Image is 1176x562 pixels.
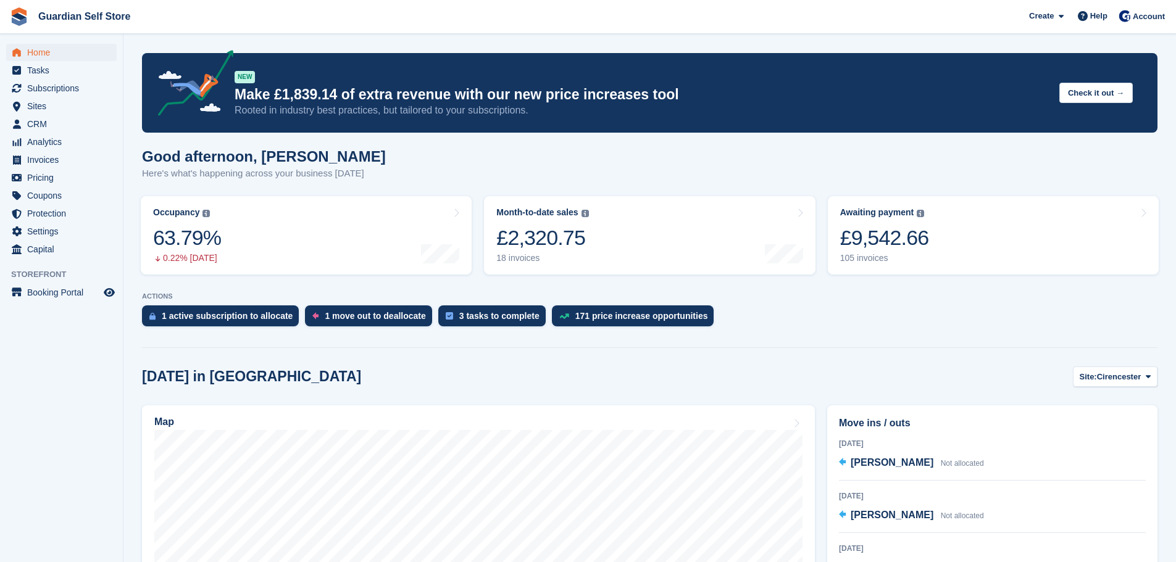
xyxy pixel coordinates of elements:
a: 1 move out to deallocate [305,305,438,333]
span: Protection [27,205,101,222]
a: menu [6,62,117,79]
button: Site: Cirencester [1073,366,1157,387]
div: 1 move out to deallocate [325,311,425,321]
span: Cirencester [1097,371,1141,383]
span: Storefront [11,268,123,281]
img: move_outs_to_deallocate_icon-f764333ba52eb49d3ac5e1228854f67142a1ed5810a6f6cc68b1a99e826820c5.svg [312,312,319,320]
div: 18 invoices [496,253,588,263]
a: 3 tasks to complete [438,305,552,333]
h2: Map [154,416,174,428]
a: 171 price increase opportunities [552,305,720,333]
h2: [DATE] in [GEOGRAPHIC_DATA] [142,368,361,385]
p: Rooted in industry best practices, but tailored to your subscriptions. [235,104,1049,117]
div: £9,542.66 [840,225,929,250]
span: Sites [27,97,101,115]
img: task-75834270c22a3079a89374b754ae025e5fb1db73e45f91037f5363f120a921f8.svg [446,312,453,320]
a: Guardian Self Store [33,6,135,27]
span: CRM [27,115,101,133]
img: icon-info-grey-7440780725fd019a000dd9b08b2336e03edf1995a4989e88bcd33f0948082b44.svg [582,210,589,217]
img: icon-info-grey-7440780725fd019a000dd9b08b2336e03edf1995a4989e88bcd33f0948082b44.svg [917,210,924,217]
span: Pricing [27,169,101,186]
a: Awaiting payment £9,542.66 105 invoices [828,196,1159,275]
span: Tasks [27,62,101,79]
button: Check it out → [1059,83,1133,103]
span: Create [1029,10,1054,22]
h2: Move ins / outs [839,416,1146,431]
span: Site: [1080,371,1097,383]
span: Capital [27,241,101,258]
span: Home [27,44,101,61]
a: menu [6,115,117,133]
a: menu [6,44,117,61]
a: menu [6,187,117,204]
img: price-adjustments-announcement-icon-8257ccfd72463d97f412b2fc003d46551f7dbcb40ab6d574587a9cd5c0d94... [148,50,234,120]
div: Occupancy [153,207,199,218]
span: Subscriptions [27,80,101,97]
a: menu [6,205,117,222]
div: Month-to-date sales [496,207,578,218]
a: menu [6,284,117,301]
a: menu [6,241,117,258]
a: menu [6,169,117,186]
a: menu [6,151,117,168]
a: [PERSON_NAME] Not allocated [839,455,984,471]
a: menu [6,80,117,97]
a: [PERSON_NAME] Not allocated [839,508,984,524]
span: Help [1090,10,1107,22]
img: Tom Scott [1119,10,1131,22]
span: Coupons [27,187,101,204]
a: Month-to-date sales £2,320.75 18 invoices [484,196,815,275]
span: Settings [27,223,101,240]
div: 1 active subscription to allocate [162,311,293,321]
div: £2,320.75 [496,225,588,250]
img: active_subscription_to_allocate_icon-d502201f5373d7db506a760aba3b589e785aa758c864c3986d89f69b8ff3... [149,312,156,320]
div: [DATE] [839,543,1146,554]
a: menu [6,133,117,151]
span: Account [1133,10,1165,23]
p: ACTIONS [142,292,1157,300]
div: 3 tasks to complete [459,311,540,321]
span: Not allocated [941,511,984,520]
img: icon-info-grey-7440780725fd019a000dd9b08b2336e03edf1995a4989e88bcd33f0948082b44.svg [202,210,210,217]
span: [PERSON_NAME] [851,510,933,520]
div: 63.79% [153,225,221,250]
span: [PERSON_NAME] [851,457,933,468]
div: 105 invoices [840,253,929,263]
div: NEW [235,71,255,83]
span: Analytics [27,133,101,151]
div: [DATE] [839,438,1146,449]
span: Not allocated [941,459,984,468]
p: Make £1,839.14 of extra revenue with our new price increases tool [235,86,1049,104]
h1: Good afternoon, [PERSON_NAME] [142,148,386,165]
span: Invoices [27,151,101,168]
a: menu [6,223,117,240]
p: Here's what's happening across your business [DATE] [142,167,386,181]
div: Awaiting payment [840,207,914,218]
a: Preview store [102,285,117,300]
span: Booking Portal [27,284,101,301]
div: 0.22% [DATE] [153,253,221,263]
a: 1 active subscription to allocate [142,305,305,333]
img: stora-icon-8386f47178a22dfd0bd8f6a31ec36ba5ce8667c1dd55bd0f319d3a0aa187defe.svg [10,7,28,26]
img: price_increase_opportunities-93ffe204e8149a01c8c9dc8f82e8f89637d9d84a8eef4429ea346261dce0b2c0.svg [559,313,569,319]
a: Occupancy 63.79% 0.22% [DATE] [141,196,472,275]
a: menu [6,97,117,115]
div: [DATE] [839,490,1146,502]
div: 171 price increase opportunities [575,311,708,321]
